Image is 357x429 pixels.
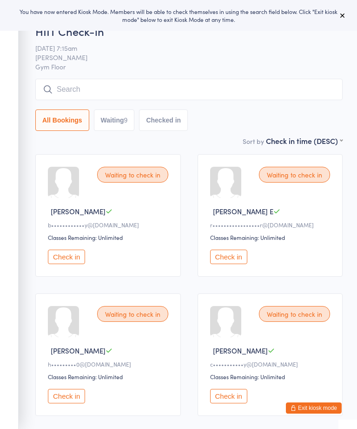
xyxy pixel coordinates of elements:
[51,206,106,216] span: [PERSON_NAME]
[139,109,188,131] button: Checked in
[48,233,171,241] div: Classes Remaining: Unlimited
[259,306,330,322] div: Waiting to check in
[15,7,342,23] div: You have now entered Kiosk Mode. Members will be able to check themselves in using the search fie...
[35,79,343,100] input: Search
[286,402,342,414] button: Exit kiosk mode
[213,346,268,355] span: [PERSON_NAME]
[259,167,330,183] div: Waiting to check in
[97,167,168,183] div: Waiting to check in
[210,233,333,241] div: Classes Remaining: Unlimited
[124,116,128,124] div: 9
[35,109,89,131] button: All Bookings
[48,360,171,368] div: h•••••••••0@[DOMAIN_NAME]
[48,250,85,264] button: Check in
[243,136,264,146] label: Sort by
[210,221,333,229] div: r•••••••••••••••••r@[DOMAIN_NAME]
[35,43,328,53] span: [DATE] 7:15am
[48,221,171,229] div: b••••••••••••y@[DOMAIN_NAME]
[210,360,333,368] div: c•••••••••••y@[DOMAIN_NAME]
[48,389,85,403] button: Check in
[48,373,171,381] div: Classes Remaining: Unlimited
[35,23,343,39] h2: HIIT Check-in
[210,373,333,381] div: Classes Remaining: Unlimited
[210,250,247,264] button: Check in
[210,389,247,403] button: Check in
[266,136,343,146] div: Check in time (DESC)
[97,306,168,322] div: Waiting to check in
[94,109,135,131] button: Waiting9
[35,53,328,62] span: [PERSON_NAME]
[213,206,273,216] span: [PERSON_NAME] E
[35,62,343,71] span: Gym Floor
[51,346,106,355] span: [PERSON_NAME]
